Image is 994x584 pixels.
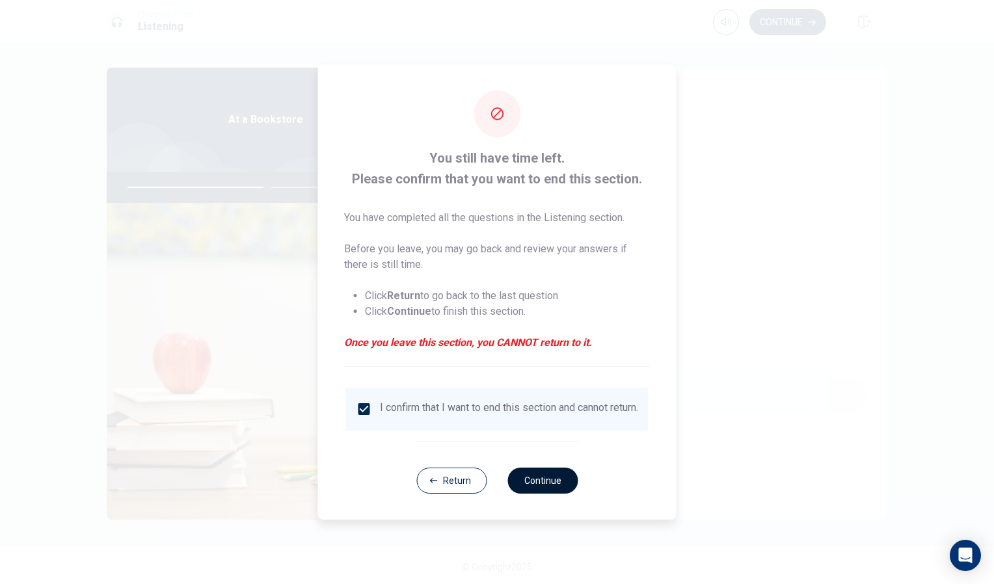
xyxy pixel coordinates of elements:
button: Return [416,468,487,494]
p: Before you leave, you may go back and review your answers if there is still time. [344,241,651,272]
span: You still have time left. Please confirm that you want to end this section. [344,148,651,189]
div: Open Intercom Messenger [950,540,981,571]
li: Click to go back to the last question [365,288,651,304]
button: Continue [507,468,578,494]
li: Click to finish this section. [365,304,651,319]
strong: Continue [387,305,431,317]
em: Once you leave this section, you CANNOT return to it. [344,335,651,351]
div: I confirm that I want to end this section and cannot return. [380,401,638,417]
p: You have completed all the questions in the Listening section. [344,210,651,226]
strong: Return [387,289,420,302]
